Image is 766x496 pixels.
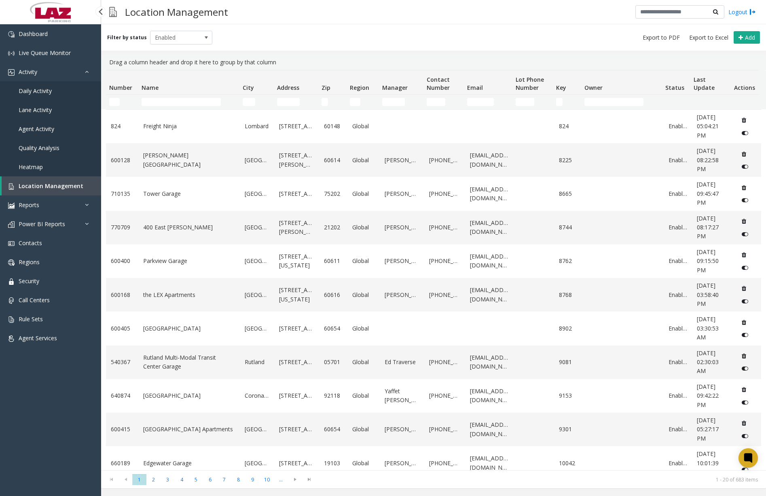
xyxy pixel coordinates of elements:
a: [GEOGRAPHIC_DATA] [245,324,269,333]
a: [PERSON_NAME] [385,425,419,434]
input: Owner Filter [584,98,643,106]
input: City Filter [243,98,255,106]
button: Disable [738,396,753,409]
a: [STREET_ADDRESS][PERSON_NAME] [279,151,314,169]
span: Agent Activity [19,125,54,133]
span: Page 7 [217,474,231,485]
a: Enabled [669,324,687,333]
th: Status [662,70,690,95]
span: [DATE] 03:30:53 AM [697,315,719,341]
td: Email Filter [464,95,512,109]
a: 8665 [559,189,578,198]
a: 60614 [324,156,343,165]
span: City [243,84,254,91]
span: Agent Services [19,334,57,342]
a: [DATE] 08:17:27 PM [697,214,728,241]
a: the LEX Apartments [143,290,235,299]
a: [PERSON_NAME] [385,256,419,265]
a: [STREET_ADDRESS][PERSON_NAME] [279,218,314,237]
input: Address Filter [277,98,300,106]
span: Page 1 [132,474,146,485]
span: Key [556,84,566,91]
a: [EMAIL_ADDRESS][DOMAIN_NAME] [470,151,509,169]
span: Lot Phone Number [516,76,544,91]
a: Parkview Garage [143,256,235,265]
a: 770709 [111,223,133,232]
a: 824 [111,122,133,131]
a: [PERSON_NAME] [385,189,419,198]
span: Export to Excel [689,34,728,42]
a: 21202 [324,223,343,232]
input: Zip Filter [322,98,328,106]
button: Delete [738,215,751,228]
a: [DATE] 03:58:40 PM [697,281,728,308]
span: Go to the next page [288,474,302,485]
td: Status Filter [662,95,690,109]
kendo-pager-info: 1 - 20 of 683 items [321,476,758,483]
span: Enabled [150,31,200,44]
img: 'icon' [8,50,15,57]
input: Number Filter [109,98,120,106]
a: [STREET_ADDRESS] [279,358,314,367]
span: Location Management [19,182,83,190]
a: Enabled [669,189,687,198]
span: Go to the last page [302,474,316,485]
button: Delete [738,248,751,261]
a: Enabled [669,459,687,468]
span: Heatmap [19,163,43,171]
a: Global [352,256,375,265]
span: [DATE] 09:15:50 PM [697,248,719,274]
span: Contact Number [427,76,450,91]
a: [PHONE_NUMBER] [429,358,460,367]
a: [GEOGRAPHIC_DATA] [245,459,269,468]
a: Global [352,358,375,367]
a: 60654 [324,425,343,434]
a: Rutland Multi-Modal Transit Center Garage [143,353,235,371]
span: Email [467,84,483,91]
a: 9153 [559,391,578,400]
button: Disable [738,430,753,443]
a: [PHONE_NUMBER] [429,223,460,232]
a: [PERSON_NAME] [385,290,419,299]
a: [DATE] 03:30:53 AM [697,315,728,342]
button: Delete [738,350,751,362]
a: 640874 [111,391,133,400]
span: Owner [584,84,603,91]
a: [EMAIL_ADDRESS][DOMAIN_NAME] [470,454,509,472]
span: [DATE] 09:42:22 PM [697,383,719,409]
span: Number [109,84,132,91]
a: Logout [728,8,756,16]
input: Manager Filter [382,98,405,106]
button: Delete [738,282,751,295]
a: Ed Traverse [385,358,419,367]
img: 'icon' [8,259,15,266]
img: 'icon' [8,316,15,323]
span: Region [350,84,369,91]
button: Disable [738,160,753,173]
a: 8902 [559,324,578,333]
a: [DATE] 09:15:50 PM [697,248,728,275]
a: [GEOGRAPHIC_DATA] [245,223,269,232]
span: Go to the next page [290,476,300,483]
input: Contact Number Filter [427,98,445,106]
span: Call Centers [19,296,50,304]
span: Page 8 [231,474,245,485]
td: Owner Filter [581,95,662,109]
span: Rule Sets [19,315,43,323]
h3: Location Management [121,2,232,22]
span: Page 11 [274,474,288,485]
a: [EMAIL_ADDRESS][DOMAIN_NAME] [470,252,509,270]
span: Power BI Reports [19,220,65,228]
img: 'icon' [8,221,15,228]
a: [DATE] 09:45:47 PM [697,180,728,207]
span: [DATE] 05:04:21 PM [697,113,719,139]
a: Enabled [669,156,687,165]
button: Disable [738,362,753,375]
td: City Filter [239,95,274,109]
a: [PHONE_NUMBER] [429,391,460,400]
span: Live Queue Monitor [19,49,71,57]
a: [DATE] 08:22:58 PM [697,146,728,174]
span: Name [142,84,159,91]
a: [DATE] 10:01:39 PM [697,449,728,477]
span: Dashboard [19,30,48,38]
